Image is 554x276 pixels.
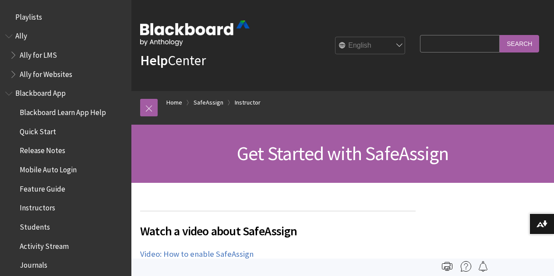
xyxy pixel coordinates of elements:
[500,35,539,52] input: Search
[335,37,406,55] select: Site Language Selector
[5,29,126,82] nav: Book outline for Anthology Ally Help
[237,141,448,165] span: Get Started with SafeAssign
[15,29,27,41] span: Ally
[20,162,77,174] span: Mobile Auto Login
[442,261,452,272] img: Print
[20,258,47,270] span: Journals
[15,86,66,98] span: Blackboard App
[20,67,72,79] span: Ally for Websites
[461,261,471,272] img: More help
[140,249,254,259] a: Video: How to enable SafeAssign
[140,222,416,240] span: Watch a video about SafeAssign
[140,52,206,69] a: HelpCenter
[20,201,55,213] span: Instructors
[20,105,106,117] span: Blackboard Learn App Help
[140,52,168,69] strong: Help
[166,97,182,108] a: Home
[235,97,261,108] a: Instructor
[20,220,50,231] span: Students
[20,124,56,136] span: Quick Start
[5,10,126,24] nav: Book outline for Playlists
[20,239,69,251] span: Activity Stream
[20,182,65,193] span: Feature Guide
[20,48,57,59] span: Ally for LMS
[140,21,250,46] img: Blackboard by Anthology
[15,10,42,21] span: Playlists
[20,143,65,155] span: Release Notes
[194,97,223,108] a: SafeAssign
[478,261,488,272] img: Follow this page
